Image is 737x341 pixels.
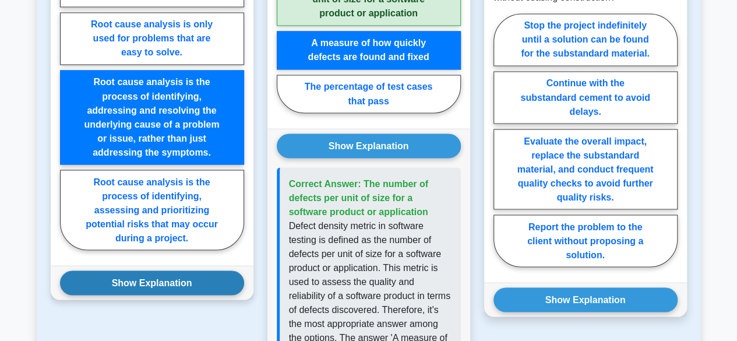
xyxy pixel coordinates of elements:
label: A measure of how quickly defects are found and fixed [277,31,461,69]
span: Correct Answer: The number of defects per unit of size for a software product or application [289,178,428,216]
label: Root cause analysis is the process of identifying, addressing and resolving the underlying cause ... [60,70,244,164]
label: Root cause analysis is only used for problems that are easy to solve. [60,12,244,65]
label: Continue with the substandard cement to avoid delays. [493,71,678,124]
label: Report the problem to the client without proposing a solution. [493,215,678,267]
button: Show Explanation [277,133,461,158]
label: The percentage of test cases that pass [277,75,461,113]
button: Show Explanation [493,287,678,312]
label: Stop the project indefinitely until a solution can be found for the substandard material. [493,13,678,66]
label: Root cause analysis is the process of identifying, assessing and prioritizing potential risks tha... [60,170,244,250]
button: Show Explanation [60,270,244,295]
label: Evaluate the overall impact, replace the substandard material, and conduct frequent quality check... [493,129,678,209]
